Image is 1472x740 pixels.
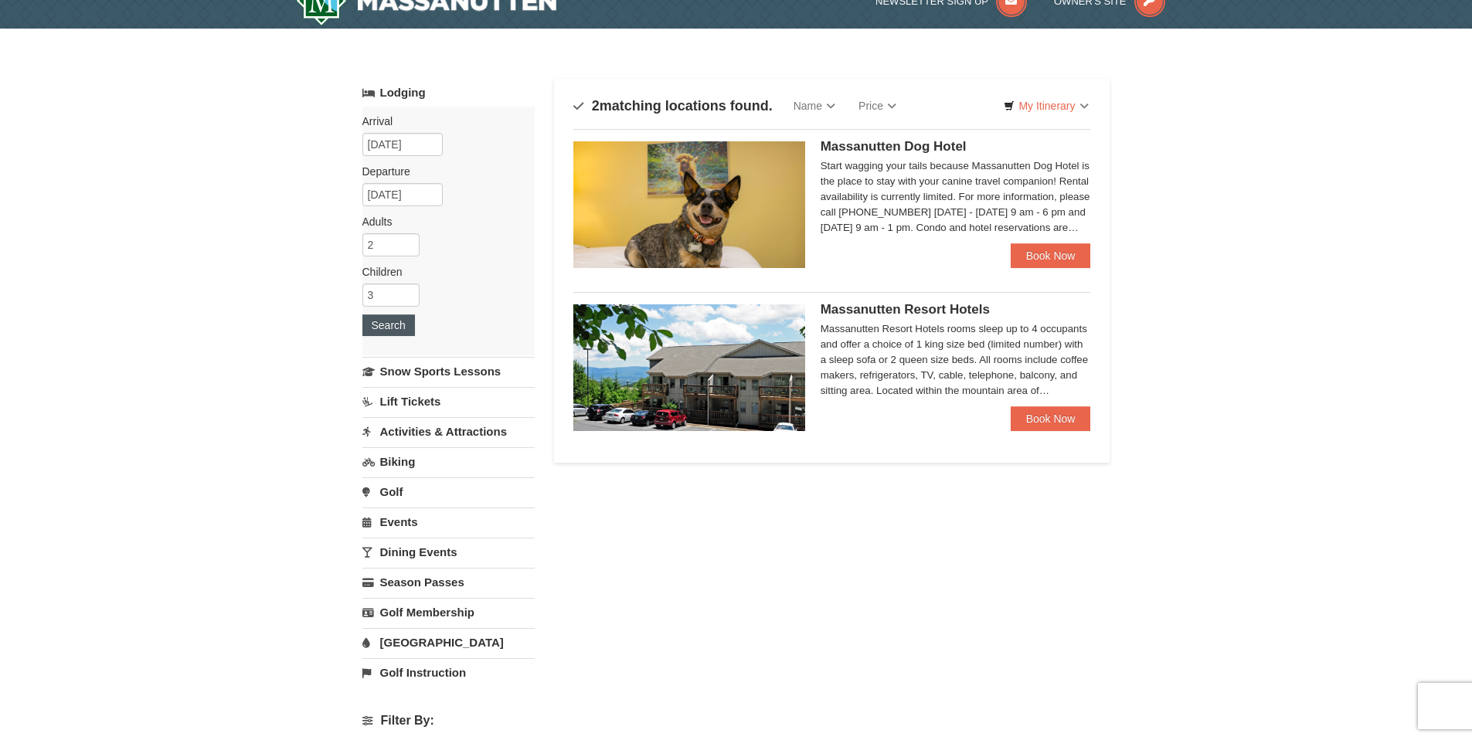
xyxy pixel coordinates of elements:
[362,264,523,280] label: Children
[362,714,535,728] h4: Filter By:
[1011,406,1091,431] a: Book Now
[362,568,535,596] a: Season Passes
[592,98,600,114] span: 2
[821,321,1091,399] div: Massanutten Resort Hotels rooms sleep up to 4 occupants and offer a choice of 1 king size bed (li...
[362,598,535,626] a: Golf Membership
[362,314,415,336] button: Search
[362,164,523,179] label: Departure
[362,114,523,129] label: Arrival
[362,507,535,536] a: Events
[362,79,535,107] a: Lodging
[362,357,535,385] a: Snow Sports Lessons
[362,417,535,446] a: Activities & Attractions
[782,90,847,121] a: Name
[573,304,805,431] img: 19219026-1-e3b4ac8e.jpg
[362,214,523,229] label: Adults
[847,90,908,121] a: Price
[362,658,535,687] a: Golf Instruction
[362,447,535,476] a: Biking
[573,141,805,268] img: 27428181-5-81c892a3.jpg
[821,139,967,154] span: Massanutten Dog Hotel
[362,387,535,416] a: Lift Tickets
[362,477,535,506] a: Golf
[994,94,1098,117] a: My Itinerary
[1011,243,1091,268] a: Book Now
[573,98,773,114] h4: matching locations found.
[362,538,535,566] a: Dining Events
[821,158,1091,236] div: Start wagging your tails because Massanutten Dog Hotel is the place to stay with your canine trav...
[821,302,990,317] span: Massanutten Resort Hotels
[362,628,535,657] a: [GEOGRAPHIC_DATA]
